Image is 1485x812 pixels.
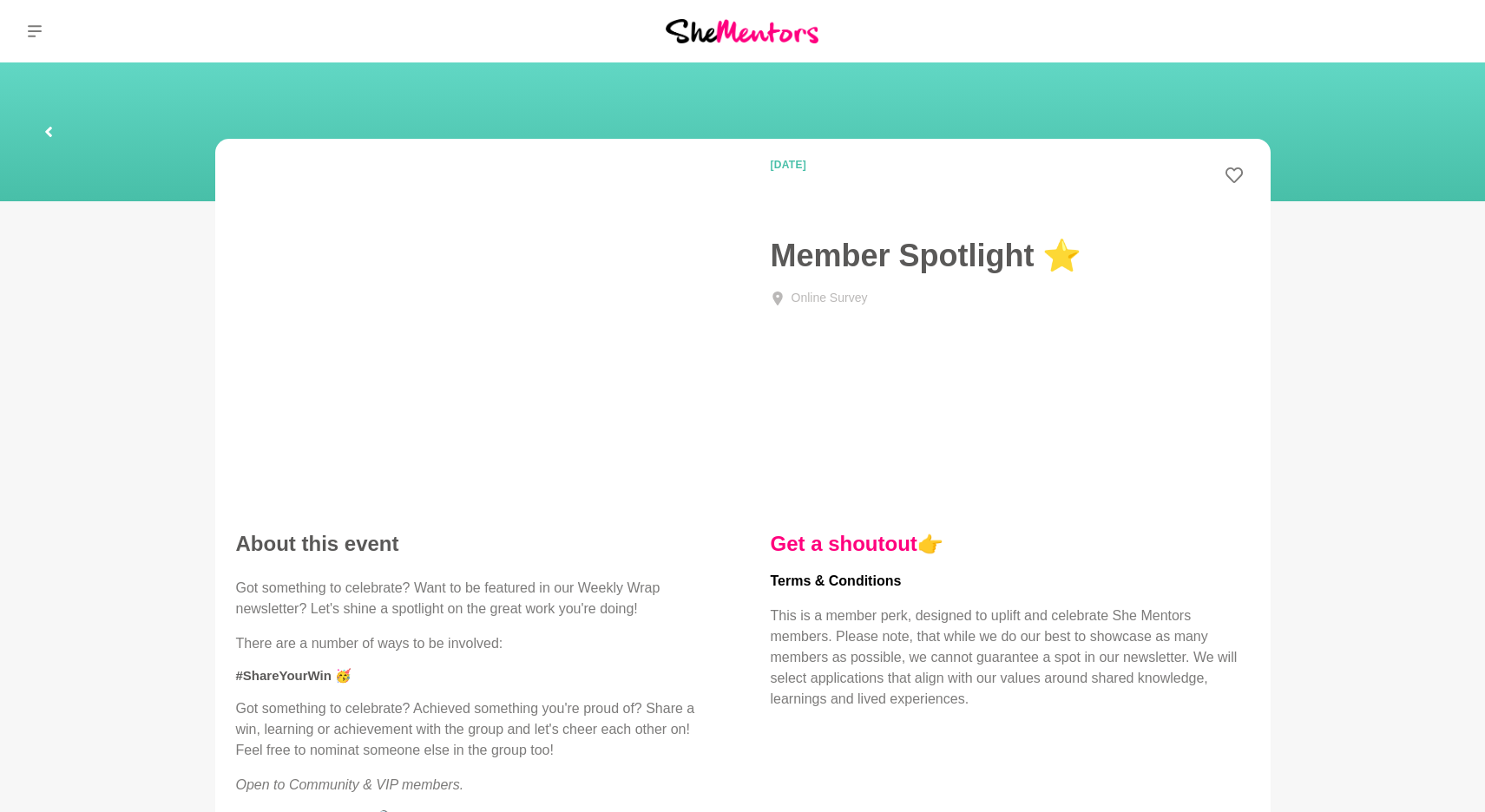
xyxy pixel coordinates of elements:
[666,19,818,43] img: She Mentors Logo
[236,531,715,557] h2: About this event
[236,578,715,619] p: Got something to celebrate? Want to be featured in our Weekly Wrap newsletter? Let's shine a spot...
[236,777,464,792] em: Open to Community & VIP members.
[771,531,1250,557] h4: 👉
[771,606,1250,710] p: This is a member perk, designed to uplift and celebrate She Mentors members. Please note, that wh...
[771,236,1250,275] h1: Member Spotlight ⭐
[771,532,917,555] a: Get a shoutout
[236,633,715,654] p: There are a number of ways to be involved:
[771,160,982,170] time: [DATE]
[792,289,868,307] div: Online Survey
[236,698,715,761] p: Got something to celebrate? Achieved something you're proud of? Share a win, learning or achievem...
[1423,10,1464,52] a: Leah Garrett
[236,668,715,684] h5: #ShareYourWin 🥳
[771,573,902,588] strong: Terms & Conditions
